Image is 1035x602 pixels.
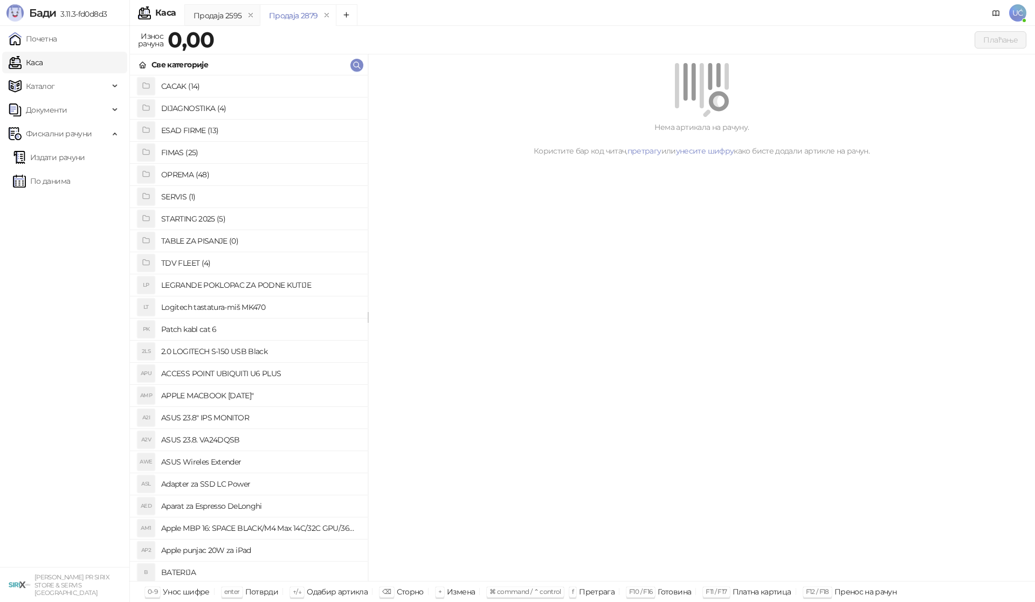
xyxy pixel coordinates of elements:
[161,254,359,272] h4: TDV FLEET (4)
[161,210,359,227] h4: STARTING 2025 (5)
[137,475,155,493] div: ASL
[975,31,1026,49] button: Плаћање
[447,585,475,599] div: Измена
[161,453,359,470] h4: ASUS Wireles Extender
[438,587,441,596] span: +
[629,587,652,596] span: F10 / F16
[245,585,279,599] div: Потврди
[148,587,157,596] span: 0-9
[161,343,359,360] h4: 2.0 LOGITECH S-150 USB Black
[137,497,155,515] div: AED
[137,520,155,537] div: AM1
[161,542,359,559] h4: Apple punjac 20W za iPad
[269,10,318,22] div: Продаја 2879
[676,146,734,156] a: унесите шифру
[382,587,391,596] span: ⌫
[161,144,359,161] h4: FIMAS (25)
[9,574,30,596] img: 64x64-companyLogo-cb9a1907-c9b0-4601-bb5e-5084e694c383.png
[397,585,424,599] div: Сторно
[136,29,165,51] div: Износ рачуна
[6,4,24,22] img: Logo
[155,9,176,17] div: Каса
[161,232,359,250] h4: TABLE ZA PISANJE (0)
[26,75,55,97] span: Каталог
[161,365,359,382] h4: ACCESS POINT UBIQUITI U6 PLUS
[137,321,155,338] div: PK
[137,276,155,294] div: LP
[706,587,727,596] span: F11 / F17
[26,123,92,144] span: Фискални рачуни
[161,100,359,117] h4: DIJAGNOSTIKA (4)
[988,4,1005,22] a: Документација
[151,59,208,71] div: Све категорије
[137,542,155,559] div: AP2
[627,146,661,156] a: претрагу
[9,52,43,73] a: Каса
[224,587,240,596] span: enter
[161,276,359,294] h4: LEGRANDE POKLOPAC ZA PODNE KUTIJE
[161,409,359,426] h4: ASUS 23.8" IPS MONITOR
[56,9,107,19] span: 3.11.3-fd0d8d3
[161,188,359,205] h4: SERVIS (1)
[320,11,334,20] button: remove
[161,122,359,139] h4: ESAD FIRME (13)
[13,170,70,192] a: По данима
[161,321,359,338] h4: Patch kabl cat 6
[161,387,359,404] h4: APPLE MACBOOK [DATE]"
[489,587,561,596] span: ⌘ command / ⌃ control
[161,475,359,493] h4: Adapter za SSD LC Power
[244,11,258,20] button: remove
[161,497,359,515] h4: Aparat za Espresso DeLonghi
[9,28,57,50] a: Почетна
[572,587,574,596] span: f
[1009,4,1026,22] span: UĆ
[336,4,357,26] button: Add tab
[806,587,829,596] span: F12 / F18
[137,343,155,360] div: 2LS
[137,409,155,426] div: A2I
[137,299,155,316] div: LT
[194,10,241,22] div: Продаја 2595
[130,75,368,581] div: grid
[161,299,359,316] h4: Logitech tastatura-miš MK470
[137,387,155,404] div: AMP
[161,520,359,537] h4: Apple MBP 16: SPACE BLACK/M4 Max 14C/32C GPU/36GB/1T-ZEE
[13,147,85,168] a: Издати рачуни
[168,26,214,53] strong: 0,00
[381,121,1022,157] div: Нема артикала на рачуну. Користите бар код читач, или како бисте додали артикле на рачун.
[579,585,615,599] div: Претрага
[34,573,109,597] small: [PERSON_NAME] PR SIRIX STORE & SERVIS [GEOGRAPHIC_DATA]
[307,585,368,599] div: Одабир артикла
[137,431,155,448] div: A2V
[137,453,155,470] div: AWE
[26,99,67,121] span: Документи
[137,564,155,581] div: B
[658,585,691,599] div: Готовина
[834,585,896,599] div: Пренос на рачун
[161,564,359,581] h4: BATERIJA
[161,78,359,95] h4: CACAK (14)
[733,585,791,599] div: Платна картица
[163,585,210,599] div: Унос шифре
[29,6,56,19] span: Бади
[161,166,359,183] h4: OPREMA (48)
[137,365,155,382] div: APU
[161,431,359,448] h4: ASUS 23.8. VA24DQSB
[293,587,301,596] span: ↑/↓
